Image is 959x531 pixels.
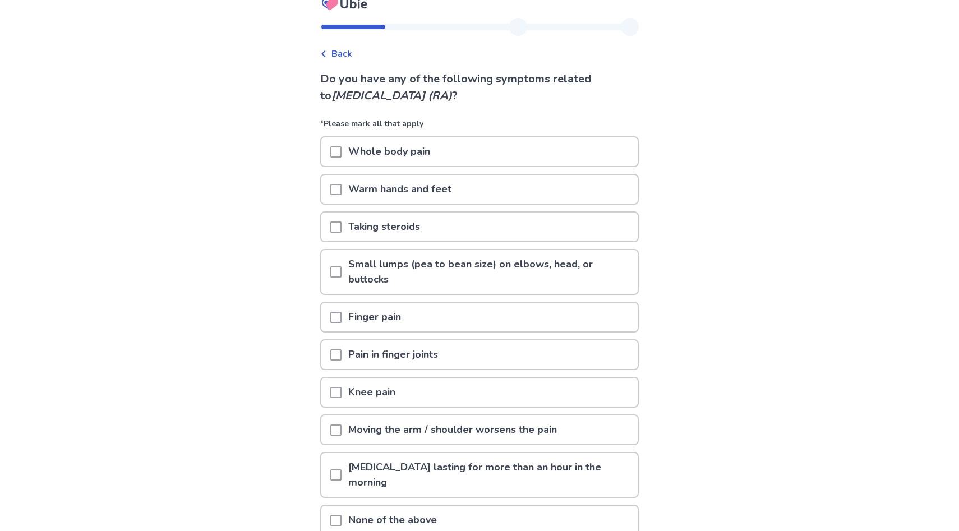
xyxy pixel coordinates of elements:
p: Do you have any of the following symptoms related to ? [320,71,639,104]
p: Moving the arm / shoulder worsens the pain [342,415,564,444]
i: [MEDICAL_DATA] (RA) [331,88,452,103]
p: Warm hands and feet [342,175,458,204]
p: Finger pain [342,303,408,331]
span: Back [331,47,352,61]
p: Taking steroids [342,213,427,241]
p: Knee pain [342,378,402,407]
p: [MEDICAL_DATA] lasting for more than an hour in the morning [342,453,638,497]
p: Small lumps (pea to bean size) on elbows, head, or buttocks [342,250,638,294]
p: Pain in finger joints [342,340,445,369]
p: Whole body pain [342,137,437,166]
p: *Please mark all that apply [320,118,639,136]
